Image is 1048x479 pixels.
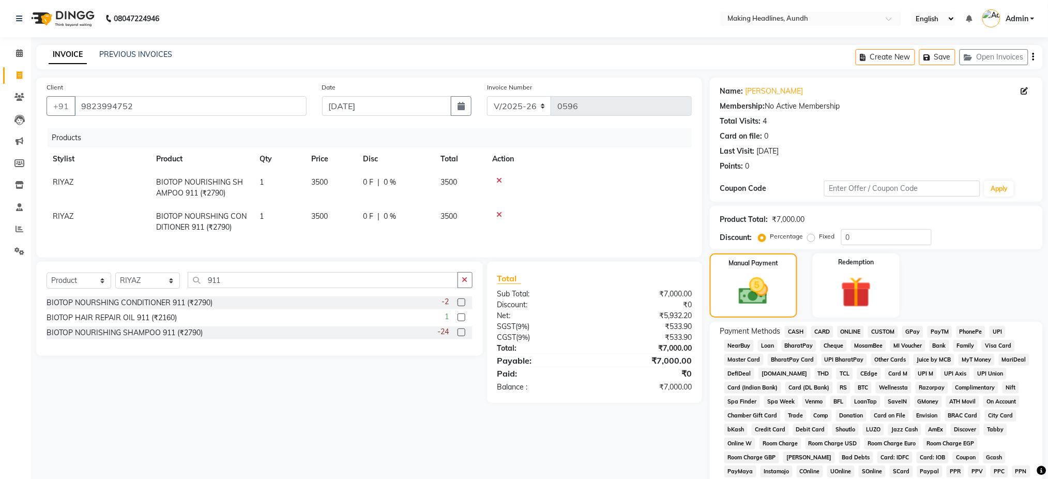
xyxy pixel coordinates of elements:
span: UPI Union [974,368,1007,380]
span: ATH Movil [946,396,979,408]
img: _cash.svg [730,274,778,308]
button: Save [919,49,955,65]
span: Room Charge USD [806,438,861,450]
div: 0 [746,161,750,172]
span: Master Card [724,354,764,366]
span: Visa Card [982,340,1015,352]
span: COnline [797,466,824,477]
button: Open Invoices [960,49,1028,65]
div: ₹533.90 [595,332,700,343]
div: Sub Total: [490,289,595,300]
div: Discount: [720,232,752,243]
span: 3500 [311,177,328,187]
div: [DATE] [757,146,779,157]
span: RIYAZ [53,177,73,187]
span: Wellnessta [876,382,912,394]
span: MI Voucher [890,340,925,352]
span: DefiDeal [724,368,754,380]
label: Date [322,83,336,92]
span: MyT Money [959,354,995,366]
span: SaveIN [885,396,910,408]
div: Points: [720,161,743,172]
span: 0 F [363,177,373,188]
span: PPC [991,466,1008,477]
input: Search or Scan [188,272,458,288]
span: Instamojo [761,466,793,477]
span: Card (DL Bank) [785,382,833,394]
span: Complimentary [952,382,999,394]
span: Spa Week [764,396,798,408]
span: Payment Methods [720,326,781,337]
div: ₹7,000.00 [595,289,700,300]
b: 08047224946 [114,4,159,33]
span: PayMaya [724,466,756,477]
span: Comp [811,410,832,422]
span: Shoutlo [832,424,859,436]
div: BIOTOP HAIR REPAIR OIL 911 (₹2160) [47,312,177,323]
span: 1 [445,311,449,322]
span: Tabby [984,424,1007,436]
span: Room Charge EGP [923,438,978,450]
label: Manual Payment [728,259,778,268]
span: bKash [724,424,748,436]
span: Spa Finder [724,396,760,408]
span: 3500 [441,177,457,187]
span: PPR [947,466,964,477]
div: ₹0 [595,300,700,310]
span: TCL [837,368,853,380]
span: 0 % [384,211,396,222]
span: 0 F [363,211,373,222]
span: MosamBee [851,340,886,352]
span: 1 [260,212,264,221]
th: Product [150,147,253,171]
div: Paid: [490,367,595,380]
span: Envision [913,410,941,422]
span: UPI Axis [941,368,970,380]
th: Total [434,147,486,171]
a: PREVIOUS INVOICES [99,50,172,59]
span: 3500 [311,212,328,221]
span: Cheque [821,340,847,352]
div: ₹7,000.00 [595,343,700,354]
div: Total Visits: [720,116,761,127]
div: No Active Membership [720,101,1032,112]
span: Trade [785,410,807,422]
div: Payable: [490,354,595,367]
span: MariDeal [999,354,1030,366]
button: +91 [47,96,75,116]
span: Card on File [871,410,909,422]
div: Total: [490,343,595,354]
span: Bad Debts [839,452,874,463]
span: UOnline [827,466,855,477]
span: Coupon [953,452,979,463]
span: RS [837,382,851,394]
button: Apply [984,181,1014,197]
img: Admin [982,9,1000,27]
span: 3500 [441,212,457,221]
span: Family [953,340,978,352]
span: [PERSON_NAME] [783,452,835,463]
span: CASH [785,326,807,338]
span: On Account [983,396,1020,408]
label: Fixed [819,232,835,241]
div: Balance : [490,382,595,393]
div: ₹7,000.00 [772,214,805,225]
span: BFL [830,396,847,408]
span: Loan [758,340,778,352]
a: INVOICE [49,46,87,64]
img: _gift.svg [831,273,881,311]
span: Gcash [983,452,1006,463]
span: CUSTOM [868,326,898,338]
div: Product Total: [720,214,768,225]
div: 0 [765,131,769,142]
span: CARD [811,326,833,338]
span: | [377,177,379,188]
span: Card: IOB [917,452,949,463]
th: Stylist [47,147,150,171]
span: LUZO [863,424,884,436]
label: Client [47,83,63,92]
span: SCard [890,466,913,477]
th: Qty [253,147,305,171]
span: Razorpay [916,382,948,394]
span: Bank [930,340,950,352]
